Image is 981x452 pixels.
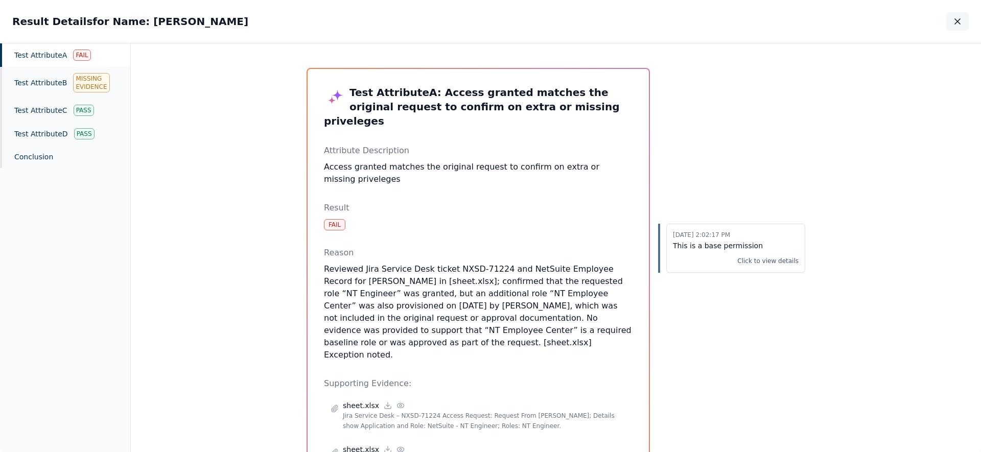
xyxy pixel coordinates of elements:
a: Download file [383,401,392,410]
p: Click to view details [737,256,799,266]
div: Fail [324,219,345,230]
div: Fail [73,50,90,61]
p: Access granted matches the original request to confirm on extra or missing priveleges [324,161,633,185]
p: Jira Service Desk – NXSD-71224 Access Request: Request From [PERSON_NAME]; Details show Applicati... [343,411,626,431]
p: Attribute Description [324,145,633,157]
p: Reviewed Jira Service Desk ticket NXSD-71224 and NetSuite Employee Record for [PERSON_NAME] in [s... [324,263,633,361]
p: Reason [324,247,633,259]
p: [DATE] 2:02:17 PM [673,230,799,241]
div: Missing Evidence [73,73,109,92]
p: Supporting Evidence: [324,377,633,390]
p: sheet.xlsx [343,400,379,411]
h3: Test Attribute A : Access granted matches the original request to confirm on extra or missing pri... [324,85,633,128]
p: This is a base permission [673,240,799,252]
div: Pass [74,128,95,139]
h2: Result Details for Name: [PERSON_NAME] [12,14,248,29]
p: Result [324,202,633,214]
div: Pass [74,105,94,116]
